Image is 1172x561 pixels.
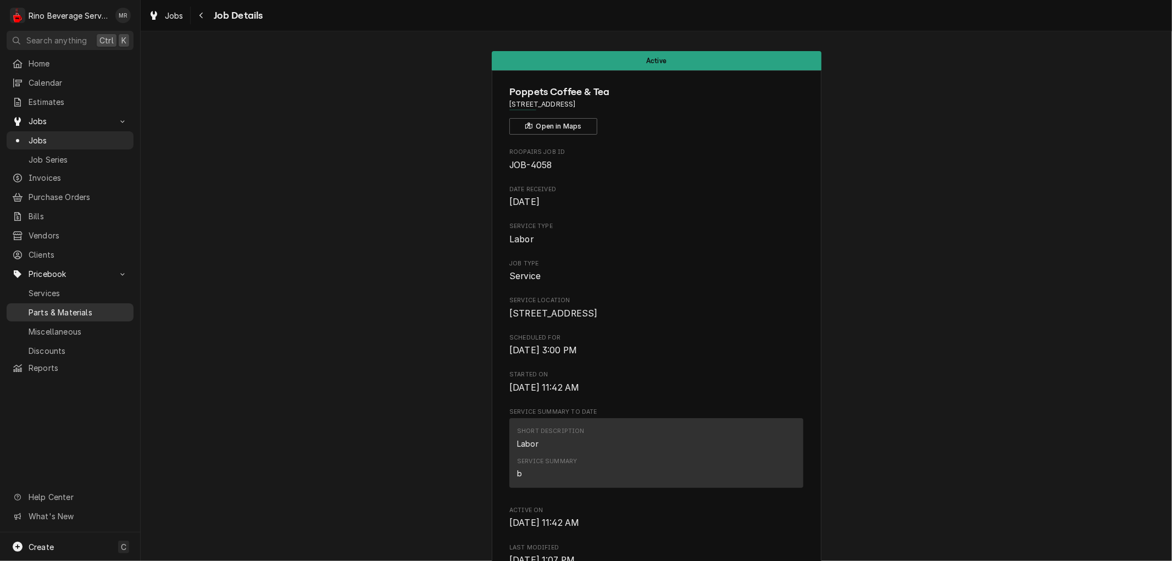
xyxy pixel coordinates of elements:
[509,296,803,305] span: Service Location
[29,230,128,241] span: Vendors
[517,468,522,479] div: b
[7,284,134,302] a: Services
[7,342,134,360] a: Discounts
[29,249,128,260] span: Clients
[144,7,188,25] a: Jobs
[509,196,803,209] span: Date Received
[646,57,666,64] span: Active
[29,96,128,108] span: Estimates
[509,259,803,283] div: Job Type
[7,74,134,92] a: Calendar
[29,307,128,318] span: Parts & Materials
[210,8,263,23] span: Job Details
[509,543,803,552] span: Last Modified
[121,541,126,553] span: C
[509,270,803,283] span: Job Type
[115,8,131,23] div: Melissa Rinehart's Avatar
[10,8,25,23] div: R
[509,259,803,268] span: Job Type
[29,210,128,222] span: Bills
[7,323,134,341] a: Miscellaneous
[509,345,577,356] span: [DATE] 3:00 PM
[29,287,128,299] span: Services
[29,154,128,165] span: Job Series
[29,491,127,503] span: Help Center
[7,246,134,264] a: Clients
[29,58,128,69] span: Home
[509,160,552,170] span: JOB-4058
[509,344,803,357] span: Scheduled For
[7,359,134,377] a: Reports
[509,197,540,207] span: [DATE]
[29,542,54,552] span: Create
[29,135,128,146] span: Jobs
[509,408,803,493] div: Service Summary To Date
[29,191,128,203] span: Purchase Orders
[517,457,577,466] div: Service Summary
[7,54,134,73] a: Home
[509,506,803,515] span: Active On
[7,151,134,169] a: Job Series
[509,185,803,209] div: Date Received
[509,516,803,530] span: Active On
[7,131,134,149] a: Jobs
[509,308,598,319] span: [STREET_ADDRESS]
[7,507,134,525] a: Go to What's New
[99,35,114,46] span: Ctrl
[7,207,134,225] a: Bills
[10,8,25,23] div: Rino Beverage Service's Avatar
[7,188,134,206] a: Purchase Orders
[7,169,134,187] a: Invoices
[7,488,134,506] a: Go to Help Center
[509,418,803,492] div: Service Summary
[29,172,128,184] span: Invoices
[509,370,803,379] span: Started On
[509,307,803,320] span: Service Location
[509,99,803,109] span: Address
[121,35,126,46] span: K
[509,85,803,135] div: Client Information
[492,51,821,70] div: Status
[509,382,579,393] span: [DATE] 11:42 AM
[29,115,112,127] span: Jobs
[509,381,803,395] span: Started On
[509,370,803,394] div: Started On
[29,362,128,374] span: Reports
[509,148,803,157] span: Roopairs Job ID
[29,268,112,280] span: Pricebook
[29,345,128,357] span: Discounts
[509,296,803,320] div: Service Location
[509,518,579,528] span: [DATE] 11:42 AM
[509,185,803,194] span: Date Received
[509,233,803,246] span: Service Type
[29,510,127,522] span: What's New
[509,506,803,530] div: Active On
[26,35,87,46] span: Search anything
[509,222,803,231] span: Service Type
[517,438,538,449] div: Labor
[7,226,134,245] a: Vendors
[509,118,597,135] button: Open in Maps
[7,31,134,50] button: Search anythingCtrlK
[509,234,534,245] span: Labor
[165,10,184,21] span: Jobs
[115,8,131,23] div: MR
[509,408,803,416] span: Service Summary To Date
[517,427,585,436] div: Short Description
[509,222,803,246] div: Service Type
[29,10,109,21] div: Rino Beverage Service
[509,334,803,357] div: Scheduled For
[7,303,134,321] a: Parts & Materials
[509,148,803,171] div: Roopairs Job ID
[509,159,803,172] span: Roopairs Job ID
[509,271,541,281] span: Service
[7,112,134,130] a: Go to Jobs
[29,77,128,88] span: Calendar
[7,265,134,283] a: Go to Pricebook
[509,85,803,99] span: Name
[7,93,134,111] a: Estimates
[509,334,803,342] span: Scheduled For
[29,326,128,337] span: Miscellaneous
[193,7,210,24] button: Navigate back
